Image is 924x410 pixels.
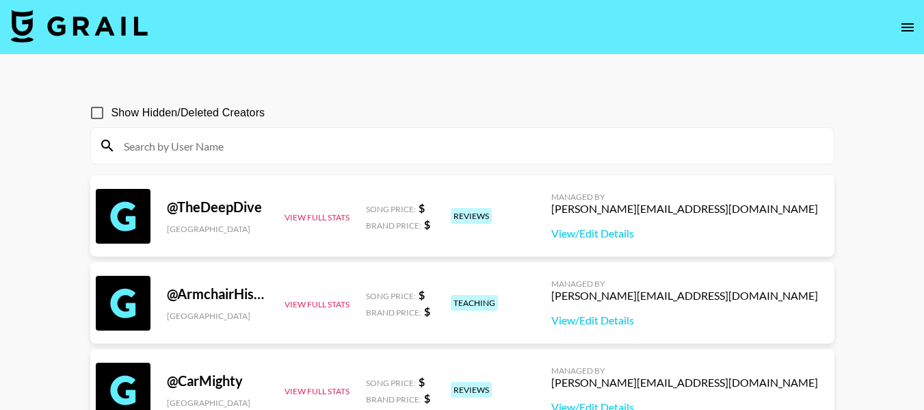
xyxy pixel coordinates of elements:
div: [GEOGRAPHIC_DATA] [167,311,268,321]
div: @ TheDeepDive [167,198,268,216]
div: [GEOGRAPHIC_DATA] [167,224,268,234]
span: Brand Price: [366,220,421,231]
div: Managed By [551,279,818,289]
div: @ CarMighty [167,372,268,389]
strong: $ [419,288,425,301]
span: Brand Price: [366,394,421,405]
div: reviews [451,208,492,224]
span: Song Price: [366,378,416,388]
div: [PERSON_NAME][EMAIL_ADDRESS][DOMAIN_NAME] [551,289,818,303]
div: Managed By [551,192,818,202]
div: [GEOGRAPHIC_DATA] [167,398,268,408]
div: [PERSON_NAME][EMAIL_ADDRESS][DOMAIN_NAME] [551,376,818,389]
button: View Full Stats [285,386,349,396]
div: [PERSON_NAME][EMAIL_ADDRESS][DOMAIN_NAME] [551,202,818,216]
input: Search by User Name [116,135,826,157]
span: Show Hidden/Deleted Creators [111,105,265,121]
img: Grail Talent [11,10,148,42]
span: Brand Price: [366,307,421,318]
div: teaching [451,295,498,311]
button: View Full Stats [285,299,349,309]
a: View/Edit Details [551,227,818,240]
button: open drawer [894,14,921,41]
strong: $ [424,305,430,318]
span: Song Price: [366,204,416,214]
a: View/Edit Details [551,313,818,327]
span: Song Price: [366,291,416,301]
button: View Full Stats [285,212,349,222]
div: @ ArmchairHistorian [167,285,268,303]
strong: $ [424,392,430,405]
strong: $ [424,218,430,231]
strong: $ [419,201,425,214]
div: reviews [451,382,492,398]
div: Managed By [551,366,818,376]
strong: $ [419,375,425,388]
